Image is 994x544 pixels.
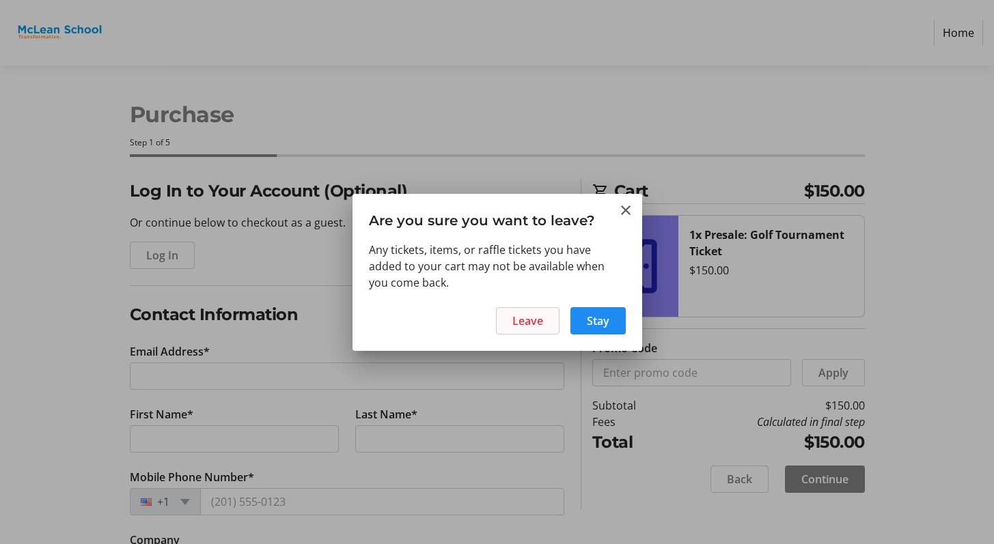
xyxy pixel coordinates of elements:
[587,313,609,329] span: Stay
[353,194,642,241] h3: Are you sure you want to leave?
[618,202,634,218] button: Close
[512,313,543,329] span: Leave
[369,242,626,291] div: Any tickets, items, or raffle tickets you have added to your cart may not be available when you c...
[496,307,560,334] button: Leave
[570,307,626,334] button: Stay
